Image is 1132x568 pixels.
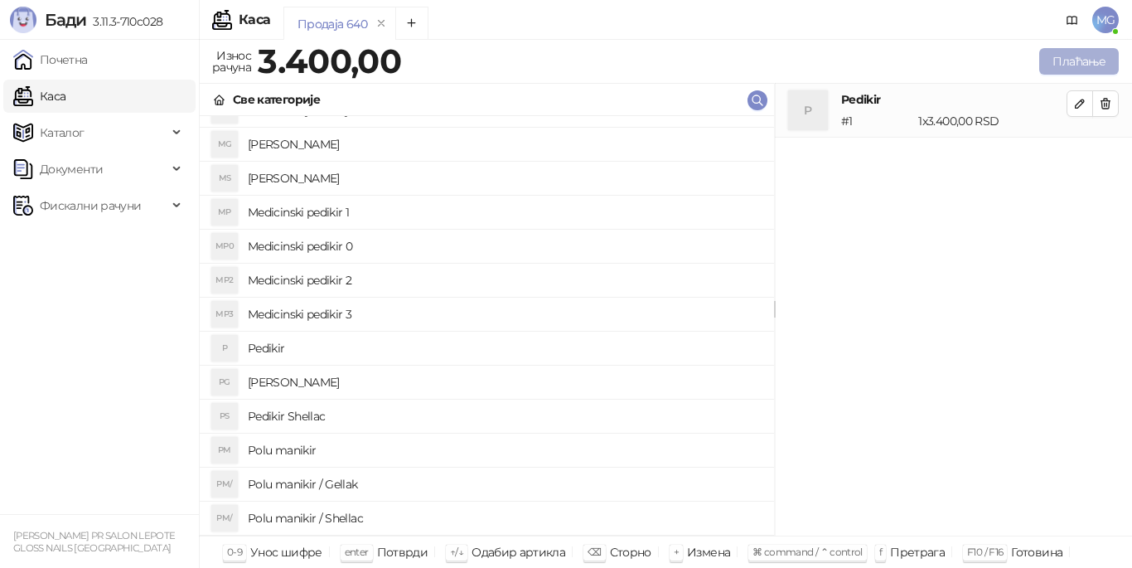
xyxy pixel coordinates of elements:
h4: Medicinski pedikir 0 [248,233,761,260]
h4: Medicinski pedikir 1 [248,199,761,226]
div: Продаја 640 [298,15,367,33]
span: enter [345,546,369,558]
div: Одабир артикла [472,541,565,563]
div: Сторно [610,541,651,563]
img: Logo [10,7,36,33]
span: 3.11.3-710c028 [86,14,162,29]
button: remove [370,17,392,31]
div: PM/ [211,505,238,532]
span: + [674,546,679,558]
small: [PERSON_NAME] PR SALON LEPOTE GLOSS NAILS [GEOGRAPHIC_DATA] [13,530,175,554]
span: Фискални рачуни [40,189,141,222]
a: Каса [13,80,65,113]
h4: Polu manikir [248,437,761,464]
div: Готовина [1011,541,1062,563]
h4: Medicinski pedikir 3 [248,301,761,328]
span: Документи [40,153,103,186]
span: f [879,546,882,558]
h4: Polu manikir / Shellac [248,505,761,532]
div: PM [211,437,238,464]
span: ↑/↓ [450,546,463,558]
div: P [788,90,828,130]
div: # 1 [838,112,915,130]
div: PM/ [211,471,238,498]
div: PG [211,369,238,396]
div: MS [211,165,238,192]
div: Каса [239,13,270,27]
div: 1 x 3.400,00 RSD [915,112,1070,130]
span: ⌫ [588,546,601,558]
span: MG [1092,7,1119,33]
div: MP [211,199,238,226]
div: P [211,335,238,362]
div: Све категорије [233,90,320,109]
div: MP2 [211,267,238,294]
div: PS [211,403,238,430]
div: grid [200,116,774,536]
div: Претрага [890,541,945,563]
div: MG [211,131,238,158]
a: Почетна [13,43,88,76]
span: Бади [45,10,86,30]
h4: Medicinski pedikir 2 [248,267,761,294]
span: Каталог [40,116,85,149]
h4: Pedikir [841,90,1067,109]
h4: Pedikir [248,335,761,362]
div: Потврди [377,541,428,563]
span: ⌘ command / ⌃ control [752,546,863,558]
h4: Polu manikir / Gellak [248,471,761,498]
div: MP0 [211,233,238,260]
div: Износ рачуна [209,45,254,78]
div: Унос шифре [250,541,322,563]
div: MP3 [211,301,238,328]
h4: Pedikir Shellac [248,403,761,430]
a: Документација [1059,7,1086,33]
span: F10 / F16 [967,546,1003,558]
div: Измена [687,541,730,563]
strong: 3.400,00 [258,41,401,81]
span: 0-9 [227,546,242,558]
button: Плаћање [1039,48,1119,75]
h4: [PERSON_NAME] [248,369,761,396]
h4: [PERSON_NAME] [248,131,761,158]
button: Add tab [395,7,428,40]
h4: [PERSON_NAME] [248,165,761,192]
